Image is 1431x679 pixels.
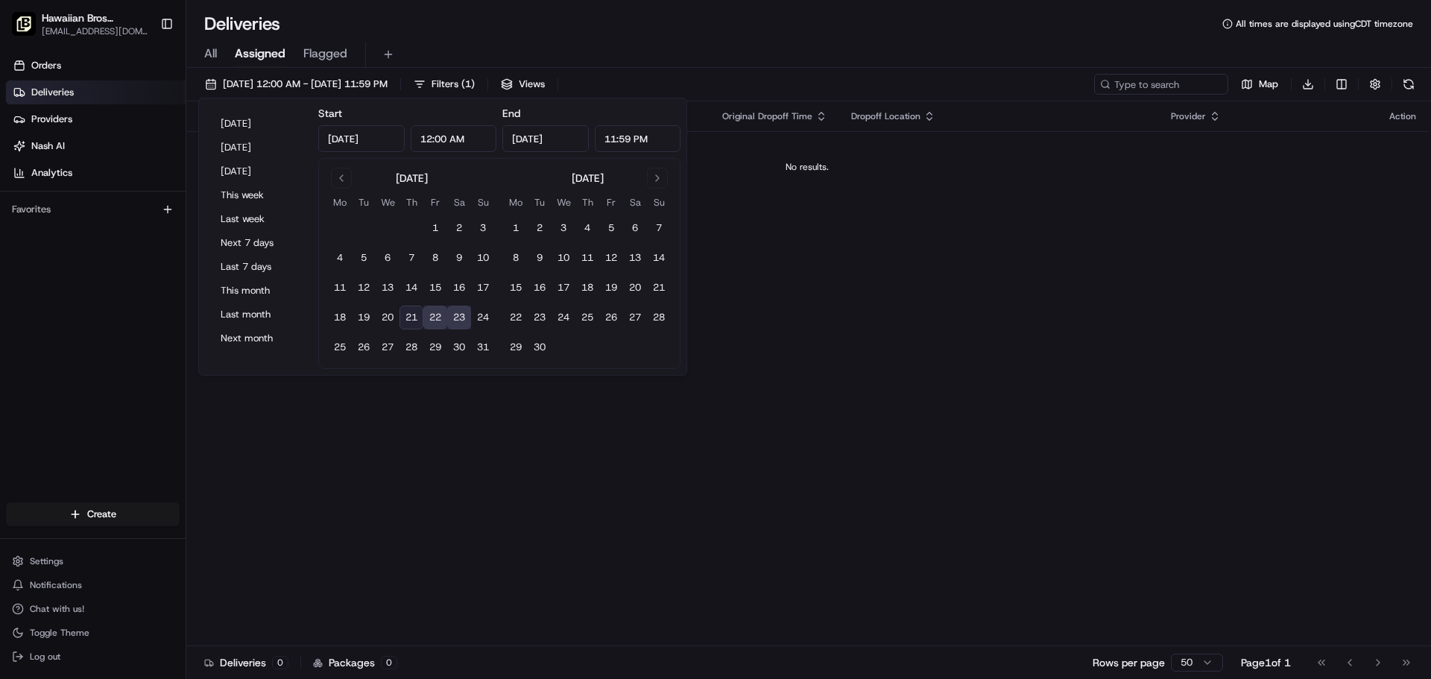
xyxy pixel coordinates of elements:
[1171,110,1206,122] span: Provider
[30,603,84,615] span: Chat with us!
[411,125,497,152] input: Time
[272,656,288,669] div: 0
[399,306,423,329] button: 21
[423,306,447,329] button: 22
[502,107,520,120] label: End
[30,579,82,591] span: Notifications
[1094,74,1228,95] input: Type to search
[471,195,495,210] th: Sunday
[528,216,552,240] button: 2
[399,276,423,300] button: 14
[504,335,528,359] button: 29
[423,276,447,300] button: 15
[461,78,475,91] span: ( 1 )
[647,246,671,270] button: 14
[552,195,575,210] th: Wednesday
[148,253,180,264] span: Pylon
[623,276,647,300] button: 20
[504,195,528,210] th: Monday
[235,45,285,63] span: Assigned
[504,306,528,329] button: 22
[595,125,681,152] input: Time
[6,575,180,596] button: Notifications
[31,86,74,99] span: Deliveries
[599,195,623,210] th: Friday
[31,139,65,153] span: Nash AI
[328,246,352,270] button: 4
[399,335,423,359] button: 28
[214,328,303,349] button: Next month
[6,198,180,221] div: Favorites
[9,210,120,237] a: 📗Knowledge Base
[87,508,116,521] span: Create
[647,216,671,240] button: 7
[623,216,647,240] button: 6
[528,246,552,270] button: 9
[407,74,481,95] button: Filters(1)
[722,110,812,122] span: Original Dropoff Time
[6,551,180,572] button: Settings
[1389,110,1416,122] div: Action
[504,216,528,240] button: 1
[447,335,471,359] button: 30
[331,168,352,189] button: Go to previous month
[1259,78,1278,91] span: Map
[30,651,60,663] span: Log out
[31,166,72,180] span: Analytics
[6,80,186,104] a: Deliveries
[647,195,671,210] th: Sunday
[12,12,36,36] img: Hawaiian Bros (Arlington_TX_N Collins)
[31,59,61,72] span: Orders
[42,10,148,25] button: Hawaiian Bros (Arlington_TX_N [PERSON_NAME])
[623,246,647,270] button: 13
[504,246,528,270] button: 8
[141,216,239,231] span: API Documentation
[552,276,575,300] button: 17
[30,216,114,231] span: Knowledge Base
[328,276,352,300] button: 11
[126,218,138,230] div: 💻
[30,627,89,639] span: Toggle Theme
[313,655,397,670] div: Packages
[423,216,447,240] button: 1
[105,252,180,264] a: Powered byPylon
[1093,655,1165,670] p: Rows per page
[623,195,647,210] th: Saturday
[204,45,217,63] span: All
[6,646,180,667] button: Log out
[647,168,668,189] button: Go to next month
[447,246,471,270] button: 9
[599,246,623,270] button: 12
[328,306,352,329] button: 18
[471,335,495,359] button: 31
[575,195,599,210] th: Thursday
[423,246,447,270] button: 8
[1236,18,1413,30] span: All times are displayed using CDT timezone
[396,171,428,186] div: [DATE]
[599,216,623,240] button: 5
[198,74,394,95] button: [DATE] 12:00 AM - [DATE] 11:59 PM
[51,142,244,157] div: Start new chat
[6,134,186,158] a: Nash AI
[328,335,352,359] button: 25
[471,246,495,270] button: 10
[552,246,575,270] button: 10
[6,599,180,619] button: Chat with us!
[15,60,271,83] p: Welcome 👋
[471,276,495,300] button: 17
[423,195,447,210] th: Friday
[352,306,376,329] button: 19
[204,12,280,36] h1: Deliveries
[572,171,604,186] div: [DATE]
[599,306,623,329] button: 26
[42,25,148,37] button: [EMAIL_ADDRESS][DOMAIN_NAME]
[647,306,671,329] button: 28
[471,306,495,329] button: 24
[1398,74,1419,95] button: Refresh
[51,157,189,169] div: We're available if you need us!
[352,246,376,270] button: 5
[376,306,399,329] button: 20
[214,256,303,277] button: Last 7 days
[647,276,671,300] button: 21
[318,107,342,120] label: Start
